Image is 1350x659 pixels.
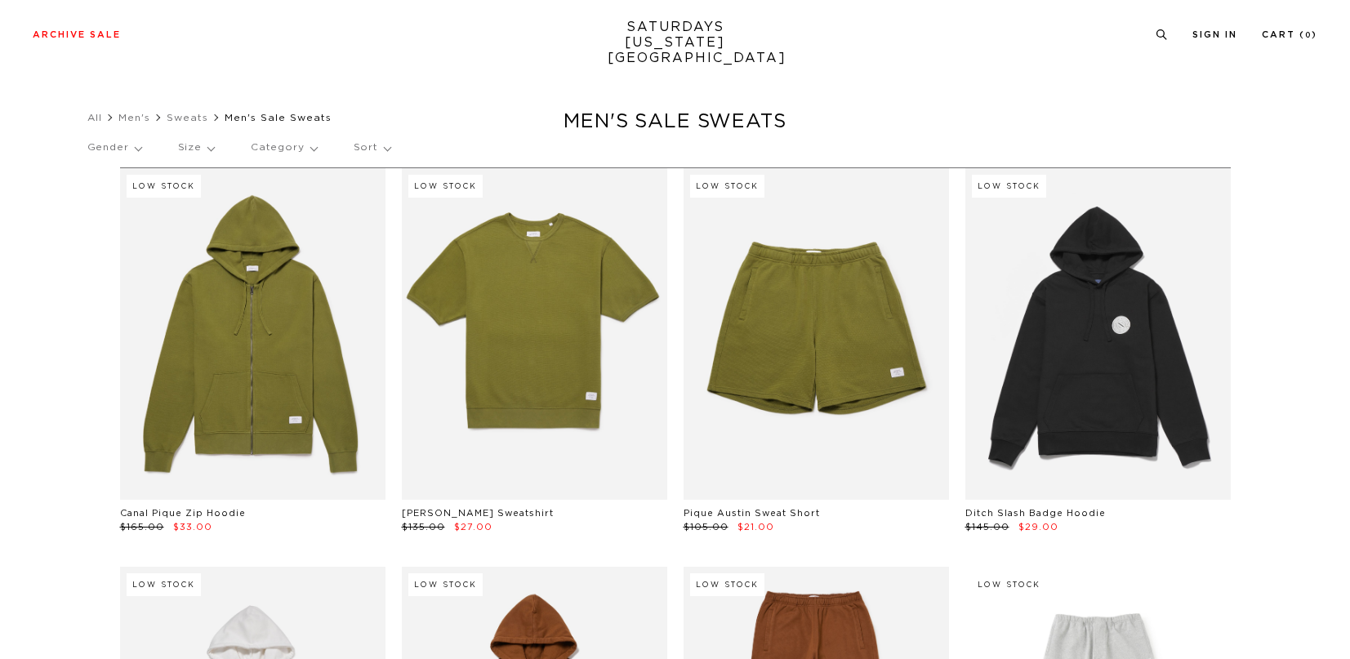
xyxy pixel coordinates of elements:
[120,523,164,532] span: $165.00
[684,523,728,532] span: $105.00
[408,573,483,596] div: Low Stock
[120,509,246,518] a: Canal Pique Zip Hoodie
[127,573,201,596] div: Low Stock
[737,523,774,532] span: $21.00
[684,509,820,518] a: Pique Austin Sweat Short
[965,509,1106,518] a: Ditch Slash Badge Hoodie
[972,573,1046,596] div: Low Stock
[118,113,150,122] a: Men's
[1305,32,1312,39] small: 0
[127,175,201,198] div: Low Stock
[354,129,390,167] p: Sort
[87,129,141,167] p: Gender
[402,523,445,532] span: $135.00
[965,523,1009,532] span: $145.00
[408,175,483,198] div: Low Stock
[972,175,1046,198] div: Low Stock
[402,509,554,518] a: [PERSON_NAME] Sweatshirt
[87,113,102,122] a: All
[1018,523,1058,532] span: $29.00
[33,30,121,39] a: Archive Sale
[225,113,332,122] span: Men's Sale Sweats
[1192,30,1237,39] a: Sign In
[178,129,214,167] p: Size
[608,20,742,66] a: SATURDAYS[US_STATE][GEOGRAPHIC_DATA]
[167,113,208,122] a: Sweats
[690,175,764,198] div: Low Stock
[690,573,764,596] div: Low Stock
[173,523,212,532] span: $33.00
[251,129,317,167] p: Category
[1262,30,1317,39] a: Cart (0)
[454,523,492,532] span: $27.00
